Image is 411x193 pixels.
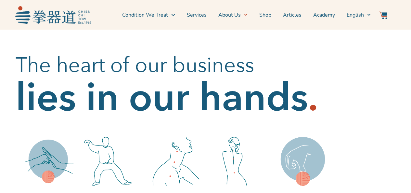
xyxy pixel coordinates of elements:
h2: lies in our hands [16,85,308,111]
h2: . [308,85,318,111]
a: English [347,7,371,23]
a: Articles [283,7,302,23]
h2: The heart of our business [16,52,396,78]
a: About Us [218,7,248,23]
span: English [347,11,364,19]
a: Condition We Treat [122,7,175,23]
a: Services [187,7,207,23]
a: Academy [313,7,335,23]
a: Shop [259,7,271,23]
img: Website Icon-03 [379,11,387,19]
nav: Menu [95,7,371,23]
